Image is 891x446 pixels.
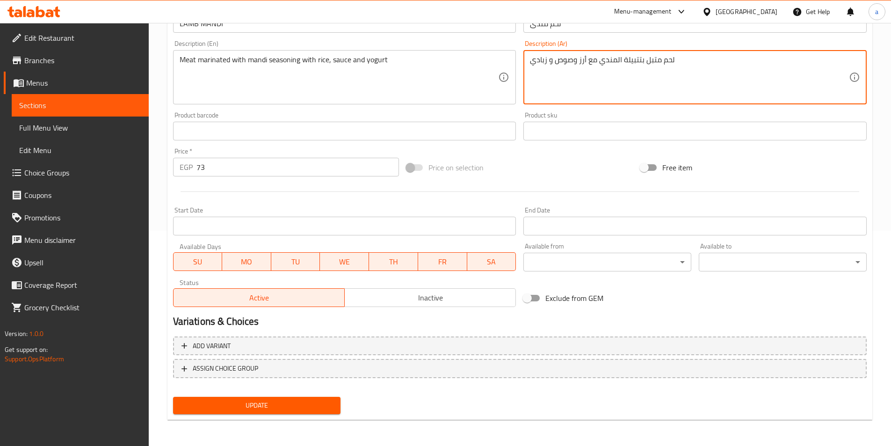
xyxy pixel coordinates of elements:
[12,117,149,139] a: Full Menu View
[4,27,149,49] a: Edit Restaurant
[348,291,512,305] span: Inactive
[428,162,484,173] span: Price on selection
[471,255,513,269] span: SA
[226,255,268,269] span: MO
[12,94,149,117] a: Sections
[193,340,231,352] span: Add variant
[699,253,867,271] div: ​
[19,122,141,133] span: Full Menu View
[26,77,141,88] span: Menus
[275,255,317,269] span: TU
[523,14,867,33] input: Enter name Ar
[19,145,141,156] span: Edit Menu
[173,252,223,271] button: SU
[875,7,878,17] span: a
[4,161,149,184] a: Choice Groups
[173,14,516,33] input: Enter name En
[24,212,141,223] span: Promotions
[173,288,345,307] button: Active
[24,190,141,201] span: Coupons
[523,253,691,271] div: ​
[173,397,341,414] button: Update
[5,353,64,365] a: Support.OpsPlatform
[5,344,48,356] span: Get support on:
[181,400,333,411] span: Update
[24,302,141,313] span: Grocery Checklist
[4,296,149,319] a: Grocery Checklist
[24,55,141,66] span: Branches
[24,234,141,246] span: Menu disclaimer
[177,255,219,269] span: SU
[24,257,141,268] span: Upsell
[4,72,149,94] a: Menus
[193,363,258,374] span: ASSIGN CHOICE GROUP
[5,328,28,340] span: Version:
[12,139,149,161] a: Edit Menu
[320,252,369,271] button: WE
[662,162,692,173] span: Free item
[271,252,320,271] button: TU
[196,158,399,176] input: Please enter price
[4,206,149,229] a: Promotions
[24,279,141,291] span: Coverage Report
[4,274,149,296] a: Coverage Report
[180,161,193,173] p: EGP
[29,328,43,340] span: 1.0.0
[177,291,341,305] span: Active
[418,252,467,271] button: FR
[4,229,149,251] a: Menu disclaimer
[180,55,499,100] textarea: Meat marinated with mandi seasoning with rice, sauce and yogurt
[545,292,603,304] span: Exclude from GEM
[614,6,672,17] div: Menu-management
[324,255,365,269] span: WE
[467,252,516,271] button: SA
[4,49,149,72] a: Branches
[173,359,867,378] button: ASSIGN CHOICE GROUP
[24,167,141,178] span: Choice Groups
[373,255,414,269] span: TH
[530,55,849,100] textarea: لحم متبل بتتبيلة المندي مع أرز وصوص و زبادي
[422,255,464,269] span: FR
[4,184,149,206] a: Coupons
[173,122,516,140] input: Please enter product barcode
[369,252,418,271] button: TH
[716,7,777,17] div: [GEOGRAPHIC_DATA]
[173,314,867,329] h2: Variations & Choices
[173,336,867,356] button: Add variant
[523,122,867,140] input: Please enter product sku
[19,100,141,111] span: Sections
[344,288,516,307] button: Inactive
[222,252,271,271] button: MO
[4,251,149,274] a: Upsell
[24,32,141,44] span: Edit Restaurant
